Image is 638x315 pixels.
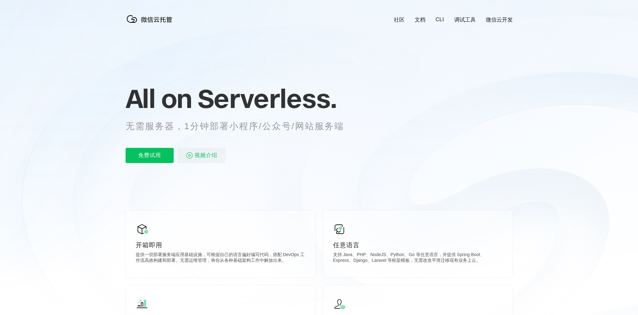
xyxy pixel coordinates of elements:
[198,83,337,114] span: Serverless.
[136,241,305,249] p: 开箱即用
[126,21,176,26] a: 微信云托管
[394,16,405,23] a: 社区
[126,83,192,114] span: All on
[486,16,513,23] a: 微信云开发
[136,252,305,265] p: 提供一切部署服务端应用基础设施，可根据自己的语言偏好编写代码，搭配 DevOps 工作流高效构建和部署。无需运维管理，将你从各种基础架构工作中解放出来。
[126,13,176,25] img: 微信云托管
[126,148,174,163] p: 免费试用
[436,16,444,23] a: CLI
[333,252,503,265] p: 支持 Java、PHP、NodeJS、Python、Go 等任意语言，并提供 Spring Boot、Express、Django、Laravel 等框架模板，无需改造平滑迁移现有业务上云。
[333,241,503,249] p: 任意语言
[415,16,425,23] a: 文档
[454,16,476,23] a: 调试工具
[126,120,356,133] p: 无需服务器，1分钟部署小程序/公众号/网站服务端
[186,152,193,159] img: video_play.svg
[195,148,217,163] span: 视频介绍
